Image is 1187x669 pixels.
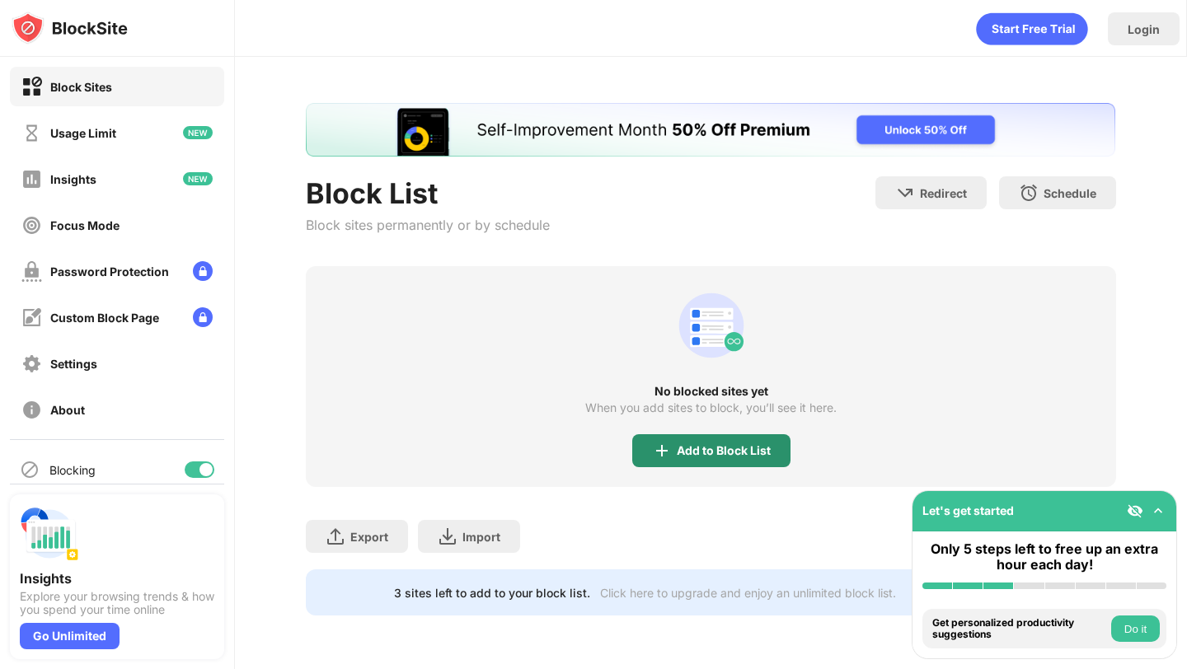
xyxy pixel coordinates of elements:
img: omni-setup-toggle.svg [1150,503,1166,519]
div: Schedule [1044,186,1096,200]
div: Login [1128,22,1160,36]
img: eye-not-visible.svg [1127,503,1143,519]
div: Explore your browsing trends & how you spend your time online [20,590,214,616]
div: Only 5 steps left to free up an extra hour each day! [922,541,1166,573]
img: customize-block-page-off.svg [21,307,42,328]
div: Export [350,530,388,544]
div: Password Protection [50,264,169,278]
img: focus-off.svg [21,215,42,236]
div: Let's get started [922,503,1014,517]
button: Do it [1111,615,1160,642]
img: lock-menu.svg [193,261,213,281]
div: Blocking [49,463,96,477]
div: Usage Limit [50,126,116,140]
img: blocking-icon.svg [20,460,40,480]
div: Click here to upgrade and enjoy an unlimited block list. [600,586,896,600]
div: Custom Block Page [50,311,159,325]
img: lock-menu.svg [193,307,213,327]
div: Go Unlimited [20,623,120,649]
img: block-on.svg [21,77,42,97]
div: animation [976,12,1088,45]
img: settings-off.svg [21,353,42,374]
div: When you add sites to block, you’ll see it here. [585,401,837,414]
img: new-icon.svg [183,172,213,185]
div: Insights [50,172,96,186]
div: Block Sites [50,80,112,94]
div: Focus Mode [50,218,120,232]
div: 3 sites left to add to your block list. [394,586,590,600]
img: about-off.svg [21,400,42,420]
img: logo-blocksite.svg [12,12,128,44]
div: Settings [50,357,97,371]
div: Add to Block List [677,444,771,457]
div: Block List [306,176,550,210]
div: Block sites permanently or by schedule [306,217,550,233]
img: time-usage-off.svg [21,123,42,143]
div: Insights [20,570,214,587]
div: About [50,403,85,417]
img: password-protection-off.svg [21,261,42,282]
div: No blocked sites yet [306,385,1115,398]
div: Import [462,530,500,544]
iframe: Banner [306,103,1115,157]
div: Get personalized productivity suggestions [932,617,1107,641]
img: insights-off.svg [21,169,42,189]
img: push-insights.svg [20,504,79,564]
div: animation [672,286,751,365]
div: Redirect [920,186,967,200]
img: new-icon.svg [183,126,213,139]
